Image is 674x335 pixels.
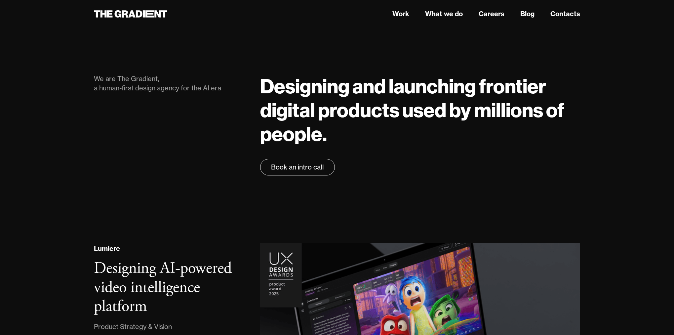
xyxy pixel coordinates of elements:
h1: Designing and launching frontier digital products used by millions of people. [260,74,580,146]
a: Contacts [550,9,580,19]
a: What we do [425,9,463,19]
a: Blog [520,9,535,19]
div: We are The Gradient, a human-first design agency for the AI era [94,74,247,93]
a: Work [392,9,409,19]
a: Careers [479,9,504,19]
a: Book an intro call [260,159,335,175]
h3: Designing AI-powered video intelligence platform [94,258,232,316]
div: Lumiere [94,244,120,254]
